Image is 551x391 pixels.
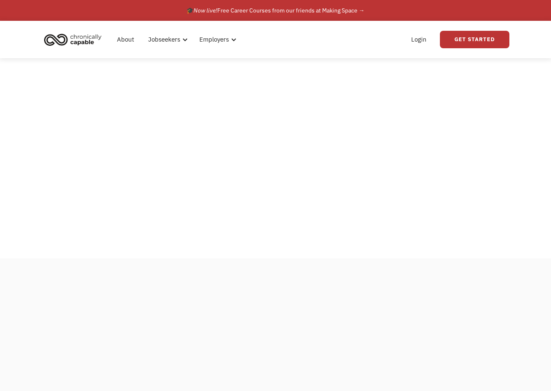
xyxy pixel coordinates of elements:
img: Chronically Capable logo [42,30,104,49]
a: About [112,26,139,53]
a: Get Started [440,31,509,48]
div: Jobseekers [148,35,180,45]
div: Jobseekers [143,26,190,53]
div: Employers [199,35,229,45]
em: Now live! [194,7,217,14]
a: Login [406,26,432,53]
div: Employers [194,26,239,53]
div: 🎓 Free Career Courses from our friends at Making Space → [186,5,365,15]
a: home [42,30,108,49]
